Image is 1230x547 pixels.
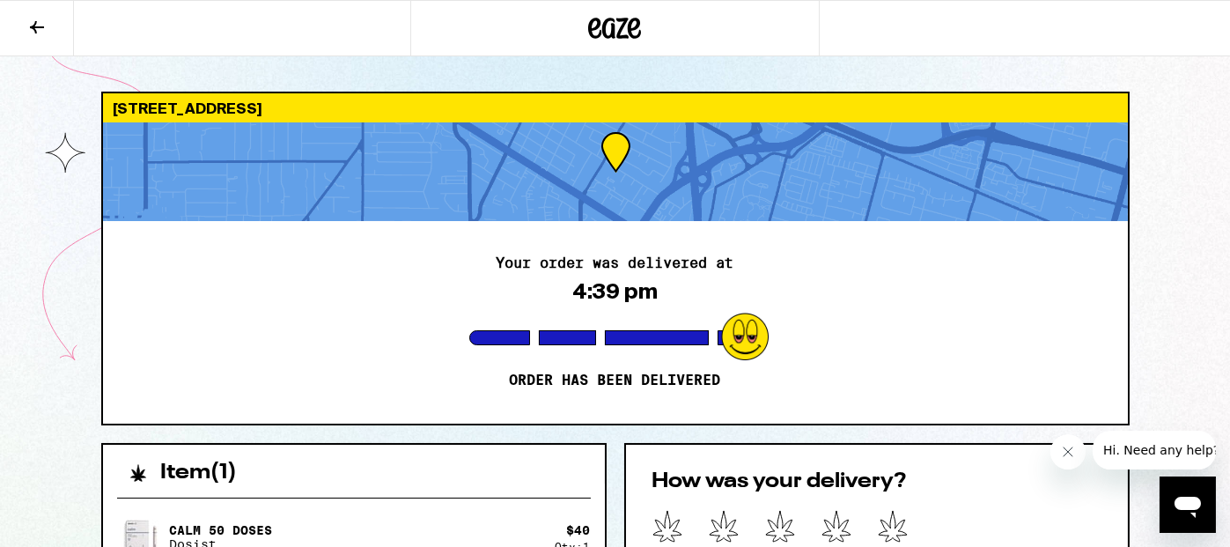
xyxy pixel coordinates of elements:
div: 4:39 pm [572,279,658,304]
iframe: Button to launch messaging window [1160,477,1216,533]
p: Order has been delivered [510,372,721,389]
span: Hi. Need any help? [11,12,127,26]
div: [STREET_ADDRESS] [103,93,1128,122]
p: calm 50 doses [170,523,273,537]
h2: Your order was delivered at [497,256,734,270]
div: $ 40 [567,523,591,537]
iframe: Message from company [1093,431,1216,469]
iframe: Close message [1050,434,1086,469]
h2: Item ( 1 ) [161,462,238,484]
h2: How was your delivery? [652,471,1101,492]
